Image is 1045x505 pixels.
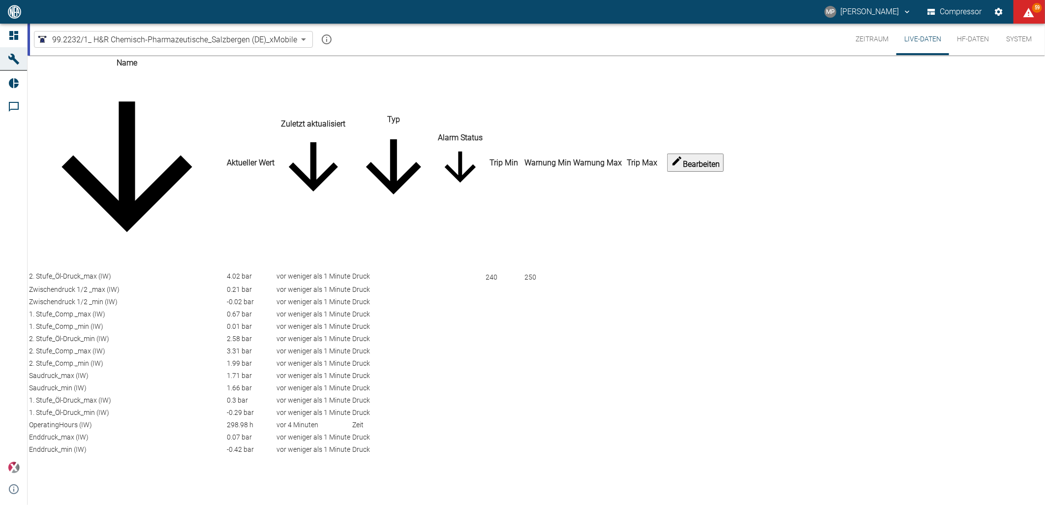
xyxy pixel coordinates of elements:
td: Druck [352,407,435,418]
th: Typ [352,57,435,269]
td: Druck [352,309,435,320]
th: Name [29,57,225,269]
button: Compressor [925,3,984,21]
button: Live-Daten [896,24,949,55]
div: 8.10.2025, 19:19:46 [277,334,350,344]
button: Einstellungen [990,3,1008,21]
td: Enddruck_min (IW) [29,444,225,455]
div: 8.10.2025, 19:19:46 [277,284,350,295]
div: -0.0175483834027546 bar [227,297,275,307]
button: edit-alarms [667,154,724,172]
div: 8.10.2025, 19:19:46 [277,271,350,282]
div: 298.976979066353 h [227,420,275,430]
th: Alarm Status [436,57,484,269]
div: 240 [486,270,522,283]
td: Druck [352,432,435,443]
div: 8.10.2025, 19:19:46 [277,346,350,356]
button: HF-Daten [949,24,997,55]
div: 0.667160264129052 bar [227,309,275,319]
a: 99.2232/1_ H&R Chemisch-Pharmazeutische_Salzbergen (DE)_xMobile [36,33,297,45]
td: Druck [352,284,435,295]
div: 0.299924357932468 bar [227,395,275,406]
span: sort-type [352,201,435,210]
span: sort-status [437,183,484,192]
td: Zwischendruck 1/2 _max (IW) [29,284,225,295]
td: Saudruck_max (IW) [29,370,225,381]
td: OperatingHours (IW) [29,419,225,431]
td: 1. Stufe_Comp._min (IW) [29,321,225,332]
th: Aktueller Wert [226,57,275,269]
button: marc.philipps@neac.de [823,3,913,21]
td: Druck [352,382,435,394]
td: 1. Stufe_Comp._max (IW) [29,309,225,320]
div: 8.10.2025, 19:19:46 [277,395,350,406]
th: Trip Min [485,57,523,269]
td: 2. Stufe_Comp._min (IW) [29,358,225,369]
div: 2.57631316781044 bar [227,334,275,344]
th: Warnung Max [573,57,622,269]
div: 8.10.2025, 19:19:46 [277,309,350,319]
span: sort-name [29,257,225,267]
div: 4.02025349685573 bar [227,271,275,282]
div: 0.0108237509266473 bar [227,321,275,332]
td: Druck [352,321,435,332]
div: MP [825,6,836,18]
button: Zeitraum [848,24,896,55]
td: Zeit [352,419,435,431]
td: 1. Stufe_Öl-Druck_max (IW) [29,395,225,406]
div: 0.213732102201902 bar [227,284,275,295]
td: Druck [352,395,435,406]
div: 8.10.2025, 19:15:57 [277,420,350,430]
td: Druck [352,346,435,357]
div: 8.10.2025, 19:19:46 [277,297,350,307]
td: Zwischendruck 1/2 _min (IW) [29,296,225,308]
div: -0.418920394622546 bar [227,444,275,455]
td: Druck [352,270,435,283]
div: 0.0733319902792573 bar [227,432,275,442]
td: 2. Stufe_Öl-Druck_min (IW) [29,333,225,345]
button: System [997,24,1041,55]
div: 1.70990136839464 bar [227,371,275,381]
img: logo [7,5,22,18]
button: mission info [317,30,337,49]
td: Saudruck_min (IW) [29,382,225,394]
th: Trip Max [623,57,661,269]
td: Enddruck_max (IW) [29,432,225,443]
div: 8.10.2025, 19:19:46 [277,408,350,418]
td: 2. Stufe_Comp._max (IW) [29,346,225,357]
th: Zuletzt aktualisiert [276,57,351,269]
div: 8.10.2025, 19:19:46 [277,321,350,332]
td: Druck [352,358,435,369]
span: sort-time [277,196,350,206]
td: Druck [352,370,435,381]
div: 1.65755071793683 bar [227,383,275,393]
img: Xplore Logo [8,462,20,473]
div: 3.30765956823598 bar [227,346,275,356]
span: 99.2232/1_ H&R Chemisch-Pharmazeutische_Salzbergen (DE)_xMobile [52,34,297,45]
div: -0.293903915917326 bar [227,408,275,418]
div: 8.10.2025, 19:19:46 [277,444,350,455]
td: 2. Stufe_Öl-Druck_max (IW) [29,270,225,283]
td: Druck [352,444,435,455]
div: 8.10.2025, 19:19:46 [277,383,350,393]
div: 250 [524,270,571,283]
div: 8.10.2025, 19:19:46 [277,432,350,442]
div: 8.10.2025, 19:19:46 [277,358,350,369]
td: Druck [352,296,435,308]
span: 59 [1032,3,1042,13]
div: 8.10.2025, 19:19:46 [277,371,350,381]
div: 1.99498654183117 bar [227,358,275,369]
td: 1. Stufe_Öl-Druck_min (IW) [29,407,225,418]
td: Druck [352,333,435,345]
th: Warnung Min [524,57,572,269]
